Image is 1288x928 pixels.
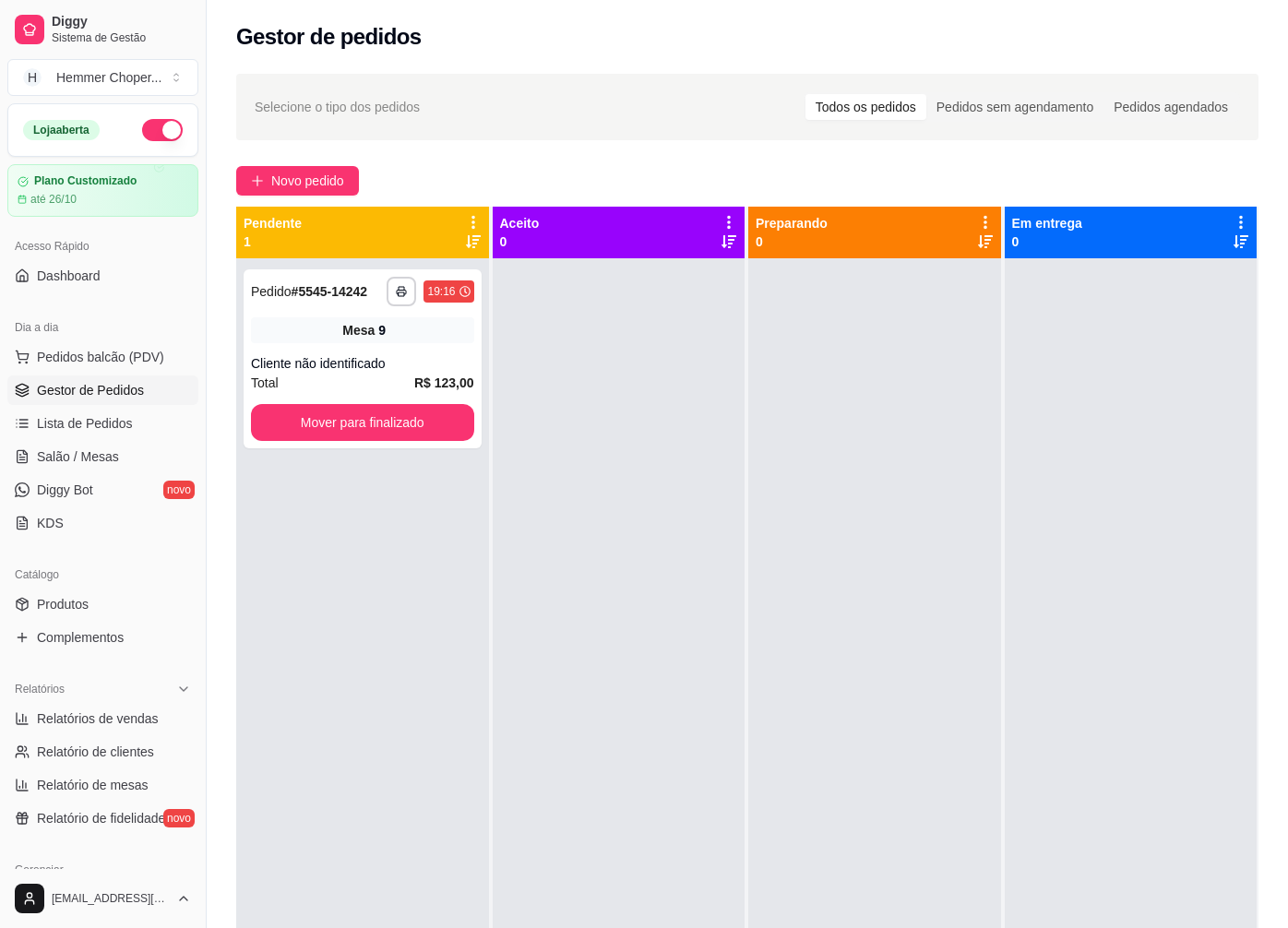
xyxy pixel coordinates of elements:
article: até 26/10 [30,192,77,207]
span: Diggy Bot [37,481,93,499]
a: Produtos [7,589,198,619]
p: 0 [1012,232,1082,251]
a: Salão / Mesas [7,442,198,471]
p: 0 [756,232,828,251]
div: Pedidos agendados [1103,94,1238,120]
p: Preparando [756,214,828,232]
div: Loja aberta [23,120,100,140]
span: Total [251,373,279,393]
div: Pedidos sem agendamento [926,94,1103,120]
span: Relatório de clientes [37,743,154,761]
a: Relatório de clientes [7,737,198,767]
p: Em entrega [1012,214,1082,232]
span: plus [251,174,264,187]
button: Alterar Status [142,119,183,141]
span: H [23,68,42,87]
article: Plano Customizado [34,174,137,188]
span: Relatório de mesas [37,776,149,794]
span: Relatórios de vendas [37,709,159,728]
span: Lista de Pedidos [37,414,133,433]
div: 9 [378,321,386,339]
span: Selecione o tipo dos pedidos [255,97,420,117]
span: Complementos [37,628,124,647]
p: Pendente [244,214,302,232]
a: KDS [7,508,198,538]
p: 1 [244,232,302,251]
a: Lista de Pedidos [7,409,198,438]
a: Diggy Botnovo [7,475,198,505]
a: DiggySistema de Gestão [7,7,198,52]
p: 0 [500,232,540,251]
a: Gestor de Pedidos [7,375,198,405]
a: Complementos [7,623,198,652]
span: KDS [37,514,64,532]
a: Relatório de mesas [7,770,198,800]
div: Catálogo [7,560,198,589]
span: Diggy [52,14,191,30]
a: Relatório de fidelidadenovo [7,803,198,833]
span: Novo pedido [271,171,344,191]
strong: R$ 123,00 [414,375,474,390]
button: [EMAIL_ADDRESS][DOMAIN_NAME] [7,876,198,921]
span: Relatório de fidelidade [37,809,165,827]
button: Mover para finalizado [251,404,474,441]
span: Relatórios [15,682,65,696]
span: Dashboard [37,267,101,285]
button: Pedidos balcão (PDV) [7,342,198,372]
span: Salão / Mesas [37,447,119,466]
div: Gerenciar [7,855,198,885]
div: Todos os pedidos [805,94,926,120]
div: Acesso Rápido [7,232,198,261]
span: Pedido [251,284,292,299]
span: Sistema de Gestão [52,30,191,45]
a: Dashboard [7,261,198,291]
strong: # 5545-14242 [292,284,368,299]
a: Relatórios de vendas [7,704,198,733]
button: Novo pedido [236,166,359,196]
span: [EMAIL_ADDRESS][DOMAIN_NAME] [52,891,169,906]
button: Select a team [7,59,198,96]
p: Aceito [500,214,540,232]
a: Plano Customizadoaté 26/10 [7,164,198,217]
div: 19:16 [427,284,455,299]
div: Hemmer Choper ... [56,68,161,87]
span: Produtos [37,595,89,613]
div: Cliente não identificado [251,354,474,373]
span: Gestor de Pedidos [37,381,144,399]
span: Mesa [342,321,375,339]
h2: Gestor de pedidos [236,22,422,52]
span: Pedidos balcão (PDV) [37,348,164,366]
div: Dia a dia [7,313,198,342]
